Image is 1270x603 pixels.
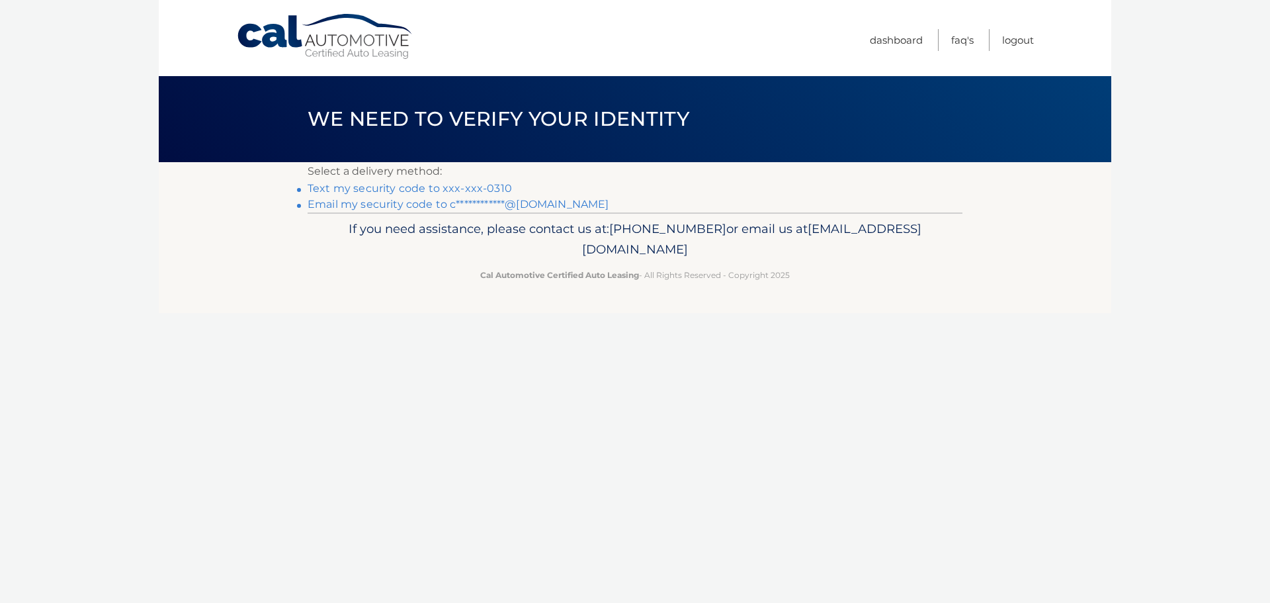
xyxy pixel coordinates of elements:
a: Logout [1002,29,1034,51]
strong: Cal Automotive Certified Auto Leasing [480,270,639,280]
p: If you need assistance, please contact us at: or email us at [316,218,954,261]
p: - All Rights Reserved - Copyright 2025 [316,268,954,282]
span: [PHONE_NUMBER] [609,221,726,236]
span: We need to verify your identity [308,107,689,131]
a: Text my security code to xxx-xxx-0310 [308,182,512,195]
p: Select a delivery method: [308,162,962,181]
a: Dashboard [870,29,923,51]
a: Cal Automotive [236,13,415,60]
a: FAQ's [951,29,974,51]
